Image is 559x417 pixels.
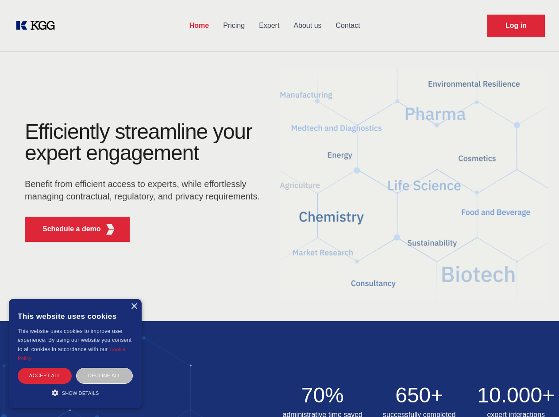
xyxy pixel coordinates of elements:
a: Expert [252,14,286,37]
div: This website uses cookies [18,306,133,327]
img: KGG Fifth Element RED [105,224,116,235]
a: Home [182,14,216,37]
img: KGG Fifth Element RED [280,57,549,312]
div: Show details [18,388,133,397]
iframe: Chat Widget [515,375,559,417]
h2: 650+ [376,385,463,406]
h2: 70% [280,385,366,406]
span: Show details [62,390,99,396]
p: Benefit from efficient access to experts, while effortlessly managing contractual, regulatory, an... [25,178,266,203]
div: Close [131,303,137,310]
button: Schedule a demoKGG Fifth Element RED [25,217,130,242]
a: Request Demo [487,15,545,37]
a: KOL Knowledge Platform: Talk to Key External Experts (KEE) [14,19,62,33]
div: Accept all [18,368,72,383]
a: Cookie Policy [18,347,126,361]
a: About us [286,14,328,37]
span: This website uses cookies to improve user experience. By using our website you consent to all coo... [18,328,131,352]
div: Decline all [76,368,133,383]
h1: Efficiently streamline your expert engagement [25,121,266,164]
a: Contact [329,14,367,37]
a: Pricing [216,14,252,37]
p: Schedule a demo [42,224,101,234]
